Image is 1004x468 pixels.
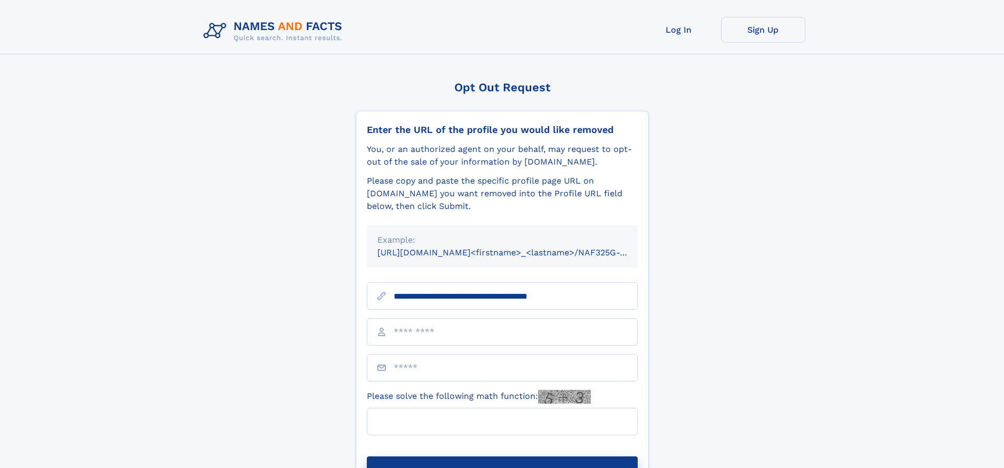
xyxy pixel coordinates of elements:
div: Enter the URL of the profile you would like removed [367,124,638,136]
label: Please solve the following math function: [367,390,591,404]
a: Sign Up [721,17,805,43]
div: Example: [377,234,627,246]
small: [URL][DOMAIN_NAME]<firstname>_<lastname>/NAF325G-xxxxxxxx [377,247,658,257]
a: Log In [637,17,721,43]
div: Please copy and paste the specific profile page URL on [DOMAIN_NAME] you want removed into the Pr... [367,175,638,213]
img: Logo Names and Facts [199,17,351,45]
div: You, or an authorized agent on your behalf, may request to opt-out of the sale of your informatio... [367,143,638,168]
div: Opt Out Request [356,81,649,94]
